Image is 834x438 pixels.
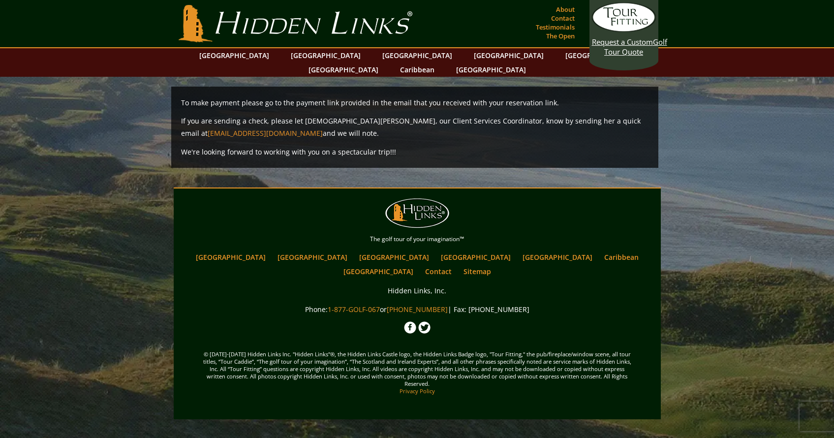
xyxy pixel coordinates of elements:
a: Contact [420,264,457,279]
a: Contact [549,11,577,25]
a: [GEOGRAPHIC_DATA] [273,250,352,264]
a: Sitemap [459,264,496,279]
a: [GEOGRAPHIC_DATA] [339,264,418,279]
a: Testimonials [533,20,577,34]
a: Request a CustomGolf Tour Quote [592,2,656,57]
p: We're looking forward to working with you on a spectacular trip!!! [181,146,649,158]
a: [GEOGRAPHIC_DATA] [194,48,274,63]
a: [GEOGRAPHIC_DATA] [436,250,516,264]
a: Caribbean [599,250,644,264]
a: [EMAIL_ADDRESS][DOMAIN_NAME] [208,128,323,138]
p: Phone: or | Fax: [PHONE_NUMBER] [176,303,658,315]
a: [GEOGRAPHIC_DATA] [304,63,383,77]
p: To make payment please go to the payment link provided in the email that you received with your r... [181,96,649,109]
a: [GEOGRAPHIC_DATA] [518,250,597,264]
span: © [DATE]-[DATE] Hidden Links Inc. "Hidden Links"®, the Hidden Links Castle logo, the Hidden Links... [176,336,658,409]
img: Twitter [418,321,431,334]
a: 1-877-GOLF-067 [328,305,380,314]
p: The golf tour of your imagination™ [176,234,658,245]
a: [GEOGRAPHIC_DATA] [286,48,366,63]
p: If you are sending a check, please let [DEMOGRAPHIC_DATA][PERSON_NAME], our Client Services Coord... [181,115,649,139]
a: About [554,2,577,16]
a: [GEOGRAPHIC_DATA] [354,250,434,264]
img: Facebook [404,321,416,334]
span: Request a Custom [592,37,653,47]
a: [GEOGRAPHIC_DATA] [451,63,531,77]
a: The Open [544,29,577,43]
p: Hidden Links, Inc. [176,284,658,297]
a: [PHONE_NUMBER] [387,305,448,314]
a: Caribbean [395,63,439,77]
a: [GEOGRAPHIC_DATA] [469,48,549,63]
a: [GEOGRAPHIC_DATA] [377,48,457,63]
a: [GEOGRAPHIC_DATA] [560,48,640,63]
a: Privacy Policy [400,387,435,395]
a: [GEOGRAPHIC_DATA] [191,250,271,264]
